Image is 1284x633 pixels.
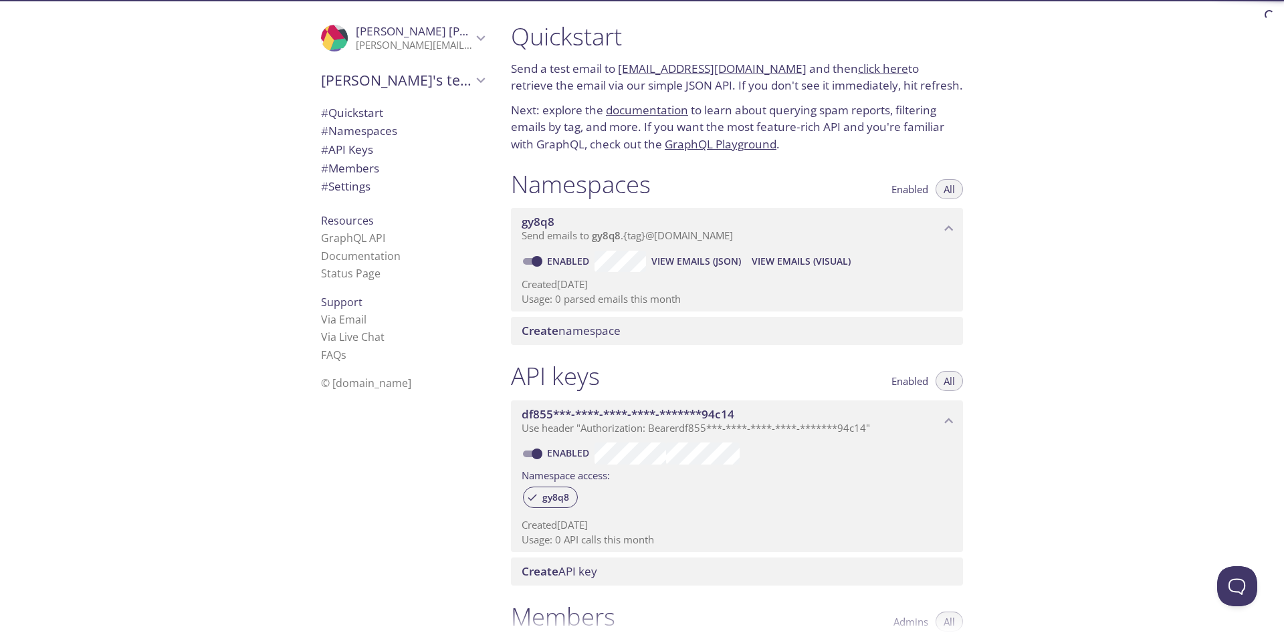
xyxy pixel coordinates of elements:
span: # [321,123,328,138]
h1: Quickstart [511,21,963,51]
span: Support [321,295,362,309]
label: Namespace access: [522,465,610,484]
div: gy8q8 namespace [511,208,963,249]
span: API Keys [321,142,373,157]
span: # [321,142,328,157]
a: GraphQL API [321,231,385,245]
button: View Emails (JSON) [646,251,746,272]
span: gy8q8 [522,214,554,229]
a: Via Live Chat [321,330,385,344]
button: Enabled [883,371,936,391]
a: Status Page [321,266,381,281]
span: Send emails to . {tag} @[DOMAIN_NAME] [522,229,733,242]
span: # [321,105,328,120]
div: Create namespace [511,317,963,345]
div: Garima Shah [310,16,495,60]
span: [PERSON_NAME] [PERSON_NAME] [356,23,539,39]
a: Documentation [321,249,401,263]
a: documentation [606,102,688,118]
span: s [341,348,346,362]
p: Usage: 0 parsed emails this month [522,292,952,306]
button: All [936,179,963,199]
div: Create API Key [511,557,963,586]
span: API key [522,563,597,579]
p: Created [DATE] [522,518,952,532]
p: Send a test email to and then to retrieve the email via our simple JSON API. If you don't see it ... [511,60,963,94]
div: Namespaces [310,122,495,140]
a: [EMAIL_ADDRESS][DOMAIN_NAME] [618,61,807,76]
button: View Emails (Visual) [746,251,856,272]
h1: API keys [511,361,600,391]
div: Team Settings [310,177,495,196]
div: Members [310,159,495,178]
span: Resources [321,213,374,228]
a: Via Email [321,312,366,327]
span: View Emails (Visual) [752,253,851,269]
span: gy8q8 [534,491,577,503]
span: # [321,178,328,194]
a: FAQ [321,348,346,362]
span: gy8q8 [592,229,621,242]
span: View Emails (JSON) [651,253,741,269]
button: Enabled [883,179,936,199]
span: Create [522,563,558,579]
h1: Members [511,602,615,632]
span: # [321,160,328,176]
span: Create [522,323,558,338]
div: Quickstart [310,104,495,122]
p: [PERSON_NAME][EMAIL_ADDRESS][DOMAIN_NAME] [356,39,472,52]
span: Namespaces [321,123,397,138]
button: All [936,371,963,391]
div: gy8q8 [523,487,578,508]
div: API Keys [310,140,495,159]
a: Enabled [545,447,595,459]
h1: Namespaces [511,169,651,199]
a: click here [858,61,908,76]
a: GraphQL Playground [665,136,776,152]
iframe: Help Scout Beacon - Open [1217,566,1257,606]
div: Garima's team [310,63,495,98]
span: [PERSON_NAME]'s team [321,71,472,90]
span: © [DOMAIN_NAME] [321,376,411,390]
p: Next: explore the to learn about querying spam reports, filtering emails by tag, and more. If you... [511,102,963,153]
span: Members [321,160,379,176]
a: Enabled [545,255,595,267]
span: Settings [321,178,370,194]
p: Usage: 0 API calls this month [522,533,952,547]
span: namespace [522,323,621,338]
span: Quickstart [321,105,383,120]
p: Created [DATE] [522,277,952,291]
